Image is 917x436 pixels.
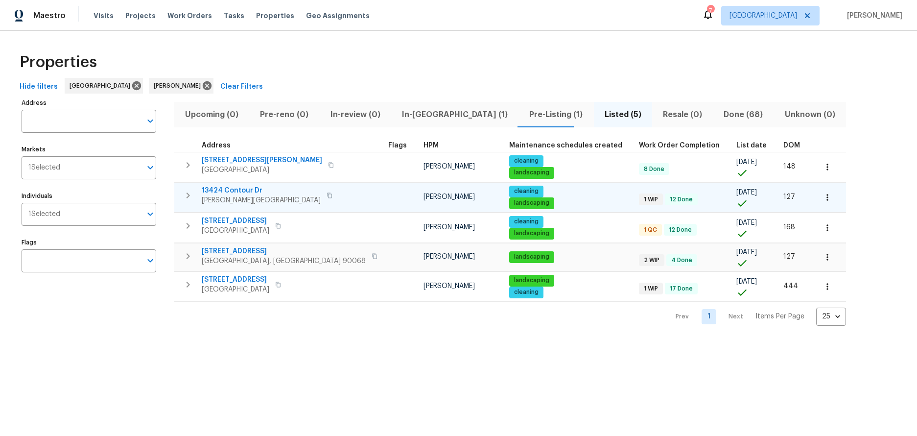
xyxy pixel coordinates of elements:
span: [STREET_ADDRESS] [202,275,269,285]
div: 7 [707,6,714,16]
span: 1 Selected [28,164,60,172]
span: Listed (5) [600,108,646,121]
span: [PERSON_NAME] [843,11,902,21]
span: 8 Done [640,165,668,173]
span: Unknown (0) [780,108,840,121]
span: landscaping [510,253,553,261]
div: [GEOGRAPHIC_DATA] [65,78,143,94]
span: In-review (0) [326,108,385,121]
button: Open [143,114,157,128]
span: [GEOGRAPHIC_DATA] [202,226,269,236]
span: [DATE] [736,249,757,256]
span: 12 Done [665,226,696,234]
label: Address [22,100,156,106]
span: [PERSON_NAME][GEOGRAPHIC_DATA] [202,195,321,205]
span: [GEOGRAPHIC_DATA] [202,285,269,294]
span: [PERSON_NAME] [423,253,475,260]
span: [PERSON_NAME] [423,163,475,170]
span: Properties [20,57,97,67]
span: Address [202,142,231,149]
span: [DATE] [736,219,757,226]
span: [STREET_ADDRESS][PERSON_NAME] [202,155,322,165]
span: Geo Assignments [306,11,370,21]
span: Clear Filters [220,81,263,93]
span: 444 [783,283,798,290]
span: Hide filters [20,81,58,93]
span: 1 QC [640,226,661,234]
span: [GEOGRAPHIC_DATA], [GEOGRAPHIC_DATA] 90068 [202,256,366,266]
span: Flags [388,142,407,149]
p: Items Per Page [755,312,804,321]
span: landscaping [510,276,553,285]
div: 25 [816,304,846,329]
span: HPM [423,142,439,149]
span: cleaning [510,187,542,195]
span: [DATE] [736,159,757,166]
span: 127 [783,194,795,200]
span: 1 Selected [28,210,60,218]
span: Tasks [224,12,244,19]
span: Maintenance schedules created [509,142,622,149]
button: Open [143,207,157,221]
span: List date [736,142,767,149]
span: 2 WIP [640,256,663,265]
span: Work Order Completion [639,142,720,149]
span: [GEOGRAPHIC_DATA] [202,165,322,175]
span: Resale (0) [658,108,707,121]
label: Markets [22,146,156,152]
span: landscaping [510,169,553,177]
span: [DATE] [736,278,757,285]
span: Pre-reno (0) [255,108,313,121]
span: Upcoming (0) [180,108,243,121]
button: Hide filters [16,78,62,96]
span: 168 [783,224,795,231]
button: Open [143,161,157,174]
span: landscaping [510,229,553,238]
span: 1 WIP [640,285,662,293]
span: In-[GEOGRAPHIC_DATA] (1) [397,108,513,121]
label: Individuals [22,193,156,199]
span: 17 Done [666,285,697,293]
span: [PERSON_NAME] [423,194,475,200]
button: Clear Filters [216,78,267,96]
a: Goto page 1 [702,309,716,324]
span: cleaning [510,157,542,165]
span: [GEOGRAPHIC_DATA] [70,81,134,91]
span: cleaning [510,218,542,226]
span: cleaning [510,288,542,296]
span: 148 [783,163,796,170]
span: 13424 Contour Dr [202,186,321,195]
span: DOM [783,142,800,149]
nav: Pagination Navigation [666,308,846,326]
span: [DATE] [736,189,757,196]
span: 4 Done [667,256,696,265]
span: [PERSON_NAME] [423,224,475,231]
span: [GEOGRAPHIC_DATA] [729,11,797,21]
button: Open [143,254,157,267]
span: 1 WIP [640,195,662,204]
span: Done (68) [719,108,768,121]
span: Pre-Listing (1) [524,108,588,121]
span: landscaping [510,199,553,207]
div: [PERSON_NAME] [149,78,213,94]
label: Flags [22,240,156,245]
span: Maestro [33,11,66,21]
span: 127 [783,253,795,260]
span: [STREET_ADDRESS] [202,246,366,256]
span: [STREET_ADDRESS] [202,216,269,226]
span: Visits [94,11,114,21]
span: Work Orders [167,11,212,21]
span: 12 Done [666,195,697,204]
span: Projects [125,11,156,21]
span: [PERSON_NAME] [154,81,205,91]
span: [PERSON_NAME] [423,283,475,290]
span: Properties [256,11,294,21]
